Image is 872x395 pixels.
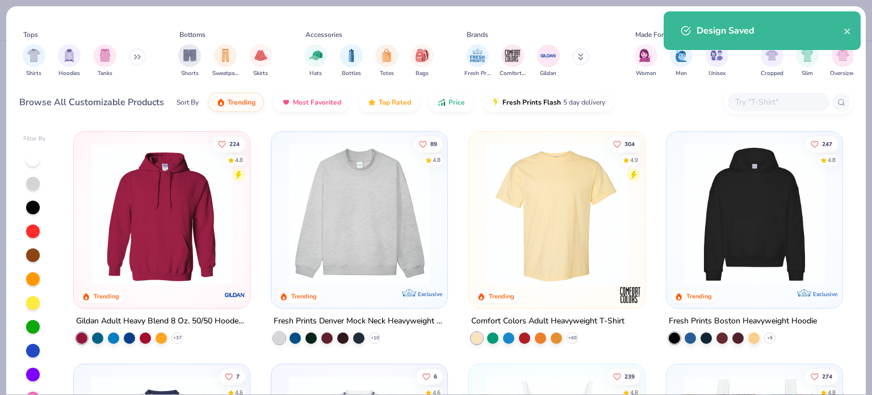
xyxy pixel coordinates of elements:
button: filter button [375,44,398,78]
div: filter for Comfort Colors [500,44,526,78]
button: filter button [796,44,819,78]
span: 274 [822,373,832,379]
div: filter for Hoodies [58,44,81,78]
button: filter button [635,44,657,78]
img: Comfort Colors logo [619,284,642,306]
span: Sweatpants [212,69,238,78]
div: Browse All Customizable Products [19,95,164,109]
div: Fresh Prints Denver Mock Neck Heavyweight Sweatshirt [274,314,445,329]
span: 239 [624,373,635,379]
span: Oversized [830,69,856,78]
span: Skirts [253,69,268,78]
span: 5 day delivery [563,96,605,109]
span: Bottles [342,69,361,78]
button: filter button [411,44,434,78]
button: filter button [500,44,526,78]
button: Price [429,93,473,112]
button: Most Favorited [273,93,350,112]
img: Comfort Colors Image [504,47,521,64]
span: + 10 [371,335,379,342]
img: Shirts Image [27,49,40,62]
div: filter for Slim [796,44,819,78]
span: Exclusive [812,290,837,298]
img: TopRated.gif [367,98,376,107]
span: + 37 [173,335,182,342]
img: 029b8af0-80e6-406f-9fdc-fdf898547912 [480,143,634,285]
button: Fresh Prints Flash5 day delivery [483,93,614,112]
span: Comfort Colors [500,69,526,78]
span: 304 [624,141,635,147]
img: Gildan Image [540,47,557,64]
span: 89 [430,141,437,147]
div: filter for Sweatpants [212,44,238,78]
button: filter button [830,44,856,78]
img: Bags Image [416,49,428,62]
div: filter for Tanks [94,44,116,78]
div: 4.8 [433,156,441,164]
img: f5d85501-0dbb-4ee4-b115-c08fa3845d83 [283,143,436,285]
img: e55d29c3-c55d-459c-bfd9-9b1c499ab3c6 [634,143,787,285]
img: Gildan logo [224,284,246,306]
span: Fresh Prints Flash [502,98,561,107]
span: Exclusive [418,290,442,298]
div: filter for Men [670,44,693,78]
div: Sort By [177,97,199,107]
img: 91acfc32-fd48-4d6b-bdad-a4c1a30ac3fc [678,143,831,285]
div: filter for Shorts [178,44,201,78]
div: Made For [635,30,664,40]
div: Comfort Colors Adult Heavyweight T-Shirt [471,314,624,329]
span: Gildan [540,69,556,78]
div: filter for Women [635,44,657,78]
span: Totes [380,69,394,78]
button: Like [413,136,443,152]
img: Fresh Prints Image [469,47,486,64]
img: Tanks Image [99,49,111,62]
div: filter for Hats [304,44,327,78]
div: Tops [23,30,38,40]
span: 7 [237,373,240,379]
img: Sweatpants Image [219,49,232,62]
div: Design Saved [697,24,844,38]
span: Women [636,69,656,78]
div: Gildan Adult Heavy Blend 8 Oz. 50/50 Hooded Sweatshirt [76,314,248,329]
img: most_fav.gif [282,98,291,107]
span: 247 [822,141,832,147]
div: filter for Unisex [706,44,728,78]
span: + 60 [568,335,576,342]
span: Slim [802,69,813,78]
input: Try "T-Shirt" [734,95,821,109]
div: filter for Oversized [830,44,856,78]
button: filter button [706,44,728,78]
span: Top Rated [379,98,411,107]
span: 224 [230,141,240,147]
img: Shorts Image [183,49,196,62]
span: Most Favorited [293,98,341,107]
div: 4.8 [828,156,836,164]
div: filter for Shirts [23,44,45,78]
span: Bags [416,69,429,78]
div: filter for Bottles [340,44,363,78]
button: filter button [178,44,201,78]
span: Trending [228,98,255,107]
span: 6 [434,373,437,379]
span: Shirts [26,69,41,78]
img: Bottles Image [345,49,358,62]
button: Like [213,136,246,152]
div: Fresh Prints Boston Heavyweight Hoodie [669,314,817,329]
button: Like [220,368,246,384]
div: Filter By [23,135,46,143]
button: Like [805,136,838,152]
button: close [844,24,852,38]
button: Like [417,368,443,384]
button: filter button [464,44,491,78]
button: Like [607,136,640,152]
span: Hoodies [58,69,80,78]
button: Like [805,368,838,384]
button: Like [607,368,640,384]
span: Men [676,69,687,78]
div: filter for Bags [411,44,434,78]
button: filter button [212,44,238,78]
span: Fresh Prints [464,69,491,78]
div: Bottoms [179,30,206,40]
img: Skirts Image [254,49,267,62]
